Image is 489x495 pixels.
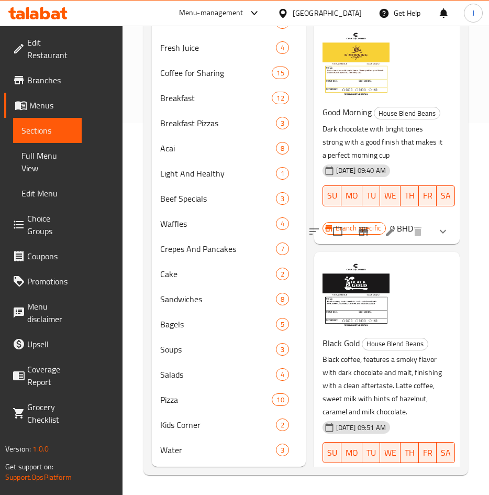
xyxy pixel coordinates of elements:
button: MO [341,442,362,463]
span: 1 [276,169,288,179]
span: [DATE] 09:40 AM [332,166,390,175]
span: Full Menu View [21,149,73,174]
span: 4 [276,43,288,53]
span: 7 [276,244,288,254]
span: FR [423,445,432,460]
button: SA [437,442,455,463]
a: Promotions [4,269,82,294]
span: 3 [276,118,288,128]
span: Breakfast [160,92,272,104]
span: Fresh Juice [160,41,276,54]
span: 3 [276,194,288,204]
button: TH [401,442,419,463]
div: items [272,67,288,79]
span: Soups [160,343,276,356]
div: Acai [160,142,276,155]
span: Edit Restaurant [27,36,73,61]
svg: Show Choices [437,225,449,238]
span: Menus [29,99,73,112]
div: Breakfast Pizzas3 [152,111,306,136]
div: Salads4 [152,362,306,387]
span: Menu disclaimer [27,300,73,325]
span: Bagels [160,318,276,331]
button: show more [430,219,455,244]
span: MO [346,445,358,460]
a: Choice Groups [4,206,82,244]
div: Waffles4 [152,211,306,236]
span: 8 [276,144,288,153]
span: Crepes And Pancakes [160,243,276,255]
span: SU [327,188,337,203]
div: Acai8 [152,136,306,161]
span: 2 [276,269,288,279]
span: TH [405,445,415,460]
span: TU [366,188,376,203]
span: Choice Groups [27,212,73,237]
div: items [276,41,289,54]
span: Sandwiches [160,293,276,305]
img: Good Morning [323,29,390,96]
span: TH [405,188,415,203]
div: Salads [160,368,276,381]
button: FR [419,185,437,206]
span: 10 [272,395,288,405]
div: Breakfast12 [152,85,306,111]
span: MO [346,188,358,203]
a: Edit menu item [384,225,397,238]
span: House Blend Beans [374,107,440,119]
a: Upsell [4,332,82,357]
span: Sections [21,124,73,137]
div: [GEOGRAPHIC_DATA] [293,7,362,19]
button: delete [405,219,430,244]
div: Cake [160,268,276,280]
div: Light And Healthy [160,167,276,180]
span: Coverage Report [27,363,73,388]
span: Breakfast Pizzas [160,117,276,129]
a: Grocery Checklist [4,394,82,432]
span: 15 [272,68,288,78]
div: items [276,293,289,305]
div: items [276,167,289,180]
button: SA [437,185,455,206]
button: Branch-specific-item [351,219,376,244]
button: FR [419,442,437,463]
span: Water [160,444,276,456]
div: Kids Corner [160,419,276,431]
a: Coupons [4,244,82,269]
span: 5 [276,320,288,329]
p: Dark chocolate with bright tones strong with a good finish that makes it a perfect morning cup [323,123,443,162]
span: 8 [276,294,288,304]
span: SA [441,445,451,460]
div: Kids Corner2 [152,412,306,437]
div: items [276,268,289,280]
button: WE [380,442,401,463]
a: Edit Menu [13,181,82,206]
span: Select to update [327,221,349,243]
img: Black Gold [323,260,390,327]
div: items [276,368,289,381]
span: 4 [276,219,288,229]
span: SA [441,188,451,203]
div: items [276,142,289,155]
span: Get support on: [5,460,53,474]
button: TH [401,185,419,206]
div: Bagels5 [152,312,306,337]
div: items [272,393,288,406]
span: Pizza [160,393,272,406]
div: Beef Specials3 [152,186,306,211]
span: House Blend Beans [362,338,428,350]
span: Coffee for Sharing [160,67,272,79]
div: items [276,217,289,230]
span: [DATE] 09:51 AM [332,423,390,433]
p: Black coffee, features a smoky flavor with dark chocolate and malt, finishing with a clean aftert... [323,353,443,419]
span: J [472,7,474,19]
span: Branches [27,74,73,86]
